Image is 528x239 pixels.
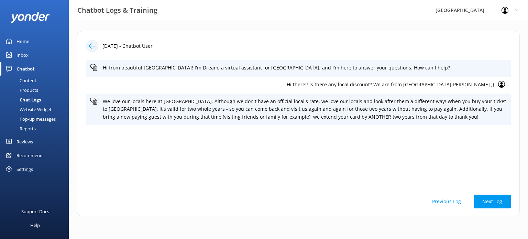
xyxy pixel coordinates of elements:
a: Pop-up messages [4,114,69,124]
a: Reports [4,124,69,133]
h3: Chatbot Logs & Training [77,5,157,16]
button: Next Log [474,195,511,208]
div: Settings [16,162,33,176]
div: Chatbot [16,62,35,76]
img: yonder-white-logo.png [10,12,50,23]
div: Help [30,218,40,232]
p: We love our locals here at [GEOGRAPHIC_DATA]. Although we don't have an official local's rate, we... [103,98,507,121]
a: Chat Logs [4,95,69,105]
a: Products [4,85,69,95]
p: Hi there!! Is there any local discount? We are from [GEOGRAPHIC_DATA][PERSON_NAME] ;) [90,81,494,88]
p: [DATE] - Chatbot User [102,42,153,50]
div: Content [4,76,36,85]
p: Hi from beautiful [GEOGRAPHIC_DATA]! I'm Dream, a virtual assistant for [GEOGRAPHIC_DATA], and I'... [103,64,507,72]
div: Reviews [16,135,33,149]
div: Support Docs [21,205,49,218]
div: Chat Logs [4,95,41,105]
div: Inbox [16,48,29,62]
div: Recommend [16,149,43,162]
div: Website Widget [4,105,52,114]
button: Previous Log [423,195,470,208]
div: Reports [4,124,36,133]
a: Content [4,76,69,85]
div: Pop-up messages [4,114,56,124]
div: Products [4,85,38,95]
div: Home [16,34,29,48]
a: Website Widget [4,105,69,114]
